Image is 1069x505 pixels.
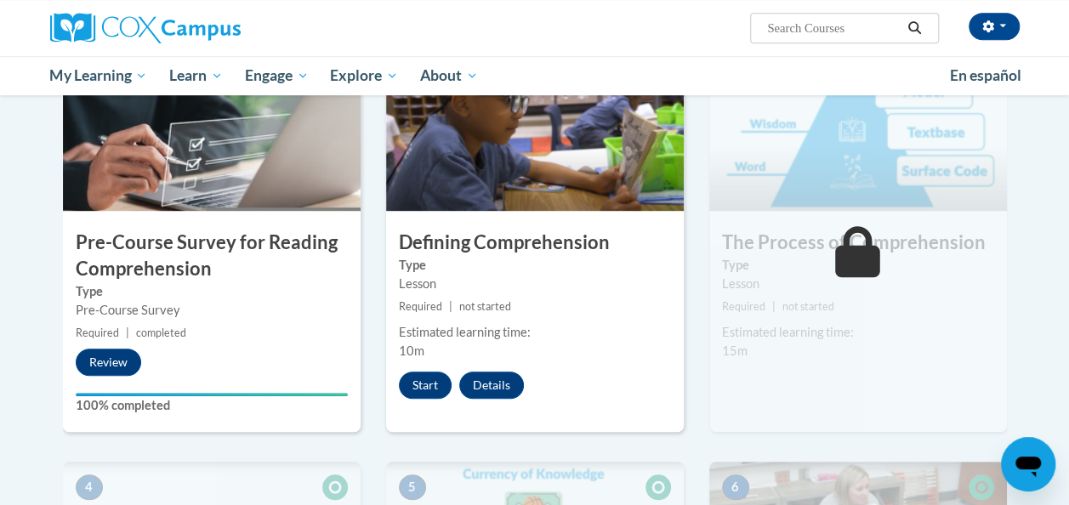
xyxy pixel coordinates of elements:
span: Learn [169,65,223,86]
label: 100% completed [76,396,348,415]
span: | [449,300,452,313]
span: Required [722,300,765,313]
a: Learn [158,56,234,95]
div: Lesson [399,275,671,293]
span: not started [782,300,834,313]
h3: The Process of Comprehension [709,230,1007,256]
label: Type [722,256,994,275]
span: Engage [245,65,309,86]
span: not started [459,300,511,313]
span: En español [950,66,1021,84]
span: 5 [399,474,426,500]
span: Explore [330,65,398,86]
button: Search [901,18,927,38]
a: Cox Campus [50,13,356,43]
span: 4 [76,474,103,500]
span: Required [76,326,119,339]
span: | [126,326,129,339]
span: 15m [722,343,748,358]
div: Lesson [722,275,994,293]
button: Details [459,372,524,399]
span: Required [399,300,442,313]
label: Type [399,256,671,275]
h3: Pre-Course Survey for Reading Comprehension [63,230,361,282]
div: Your progress [76,393,348,396]
button: Account Settings [969,13,1020,40]
label: Type [76,282,348,301]
div: Estimated learning time: [722,323,994,342]
span: | [772,300,776,313]
a: About [409,56,489,95]
a: Explore [319,56,409,95]
img: Cox Campus [50,13,241,43]
button: Review [76,349,141,376]
button: Start [399,372,452,399]
div: Estimated learning time: [399,323,671,342]
span: About [420,65,478,86]
img: Course Image [709,41,1007,211]
div: Main menu [37,56,1032,95]
span: 6 [722,474,749,500]
a: Engage [234,56,320,95]
a: My Learning [39,56,159,95]
span: completed [136,326,186,339]
a: En español [939,58,1032,94]
img: Course Image [63,41,361,211]
span: 10m [399,343,424,358]
input: Search Courses [765,18,901,38]
span: My Learning [49,65,147,86]
div: Pre-Course Survey [76,301,348,320]
h3: Defining Comprehension [386,230,684,256]
img: Course Image [386,41,684,211]
iframe: Button to launch messaging window [1001,437,1055,491]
